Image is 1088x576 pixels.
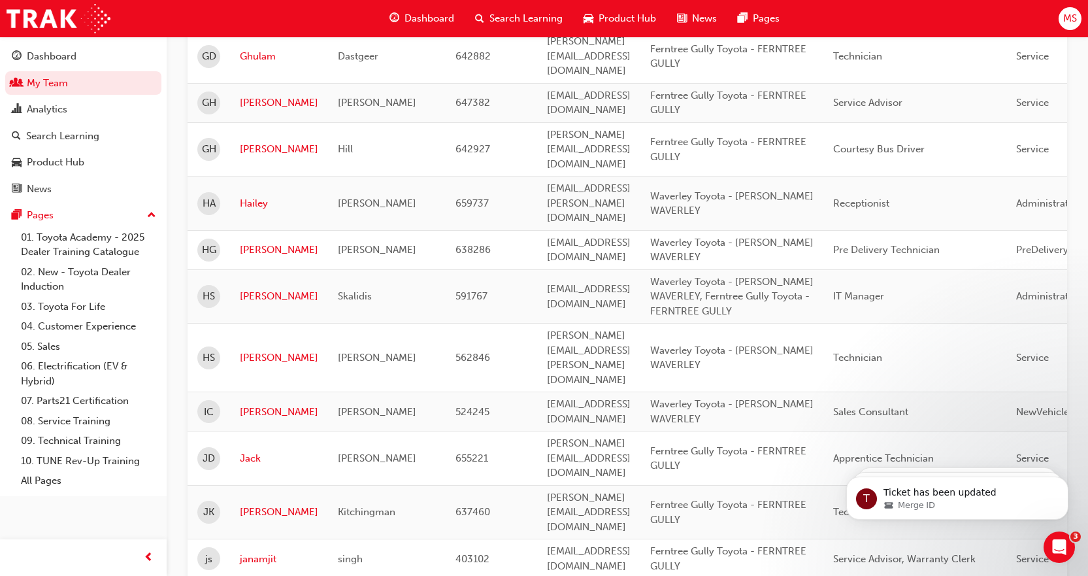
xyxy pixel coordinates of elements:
[338,143,353,155] span: Hill
[455,452,488,464] span: 655221
[827,449,1088,541] iframe: Intercom notifications message
[650,136,806,163] span: Ferntree Gully Toyota - FERNTREE GULLY
[16,431,161,451] a: 09. Technical Training
[727,5,790,32] a: pages-iconPages
[12,51,22,63] span: guage-icon
[240,289,318,304] a: [PERSON_NAME]
[240,243,318,258] a: [PERSON_NAME]
[389,10,399,27] span: guage-icon
[833,244,940,256] span: Pre Delivery Technician
[202,49,216,64] span: GD
[16,262,161,297] a: 02. New - Toyota Dealer Induction
[1016,352,1049,364] span: Service
[26,129,99,144] div: Search Learning
[833,553,976,565] span: Service Advisor, Warranty Clerk
[833,97,902,109] span: Service Advisor
[144,550,154,566] span: prev-icon
[338,244,416,256] span: [PERSON_NAME]
[650,276,814,317] span: Waverley Toyota - [PERSON_NAME] WAVERLEY, Ferntree Gully Toyota - FERNTREE GULLY
[12,131,21,143] span: search-icon
[338,197,416,209] span: [PERSON_NAME]
[547,90,631,116] span: [EMAIL_ADDRESS][DOMAIN_NAME]
[1016,97,1049,109] span: Service
[16,228,161,262] a: 01. Toyota Academy - 2025 Dealer Training Catalogue
[16,471,161,491] a: All Pages
[5,97,161,122] a: Analytics
[599,11,656,26] span: Product Hub
[738,10,748,27] span: pages-icon
[12,104,22,116] span: chart-icon
[547,283,631,310] span: [EMAIL_ADDRESS][DOMAIN_NAME]
[1016,406,1074,418] span: NewVehicles
[547,182,631,224] span: [EMAIL_ADDRESS][PERSON_NAME][DOMAIN_NAME]
[204,405,214,420] span: IC
[338,50,378,62] span: Dastgeer
[16,337,161,357] a: 05. Sales
[203,505,214,520] span: JK
[338,290,372,302] span: Skalidis
[7,4,110,33] img: Trak
[650,43,806,70] span: Ferntree Gully Toyota - FERNTREE GULLY
[833,352,882,364] span: Technician
[455,406,489,418] span: 524245
[203,350,215,365] span: HS
[5,203,161,228] button: Pages
[1016,50,1049,62] span: Service
[240,505,318,520] a: [PERSON_NAME]
[240,49,318,64] a: Ghulam
[1016,143,1049,155] span: Service
[650,90,806,116] span: Ferntree Gully Toyota - FERNTREE GULLY
[240,95,318,110] a: [PERSON_NAME]
[338,506,395,518] span: Kitchingman
[27,49,76,64] div: Dashboard
[650,545,806,572] span: Ferntree Gully Toyota - FERNTREE GULLY
[547,35,631,76] span: [PERSON_NAME][EMAIL_ADDRESS][DOMAIN_NAME]
[573,5,667,32] a: car-iconProduct Hub
[240,142,318,157] a: [PERSON_NAME]
[205,552,212,567] span: js
[1044,532,1075,563] iframe: Intercom live chat
[1016,244,1068,256] span: PreDelivery
[240,405,318,420] a: [PERSON_NAME]
[1070,532,1081,542] span: 3
[240,552,318,567] a: janamjit
[16,316,161,337] a: 04. Customer Experience
[584,10,593,27] span: car-icon
[547,330,631,386] span: [PERSON_NAME][EMAIL_ADDRESS][PERSON_NAME][DOMAIN_NAME]
[833,290,884,302] span: IT Manager
[547,129,631,170] span: [PERSON_NAME][EMAIL_ADDRESS][DOMAIN_NAME]
[833,143,925,155] span: Courtesy Bus Driver
[455,553,489,565] span: 403102
[650,398,814,425] span: Waverley Toyota - [PERSON_NAME] WAVERLEY
[455,50,491,62] span: 642882
[5,42,161,203] button: DashboardMy TeamAnalyticsSearch LearningProduct HubNews
[147,207,156,224] span: up-icon
[5,71,161,95] a: My Team
[404,11,454,26] span: Dashboard
[547,398,631,425] span: [EMAIL_ADDRESS][DOMAIN_NAME]
[12,157,22,169] span: car-icon
[203,451,215,466] span: JD
[650,499,806,526] span: Ferntree Gully Toyota - FERNTREE GULLY
[16,411,161,432] a: 08. Service Training
[455,197,489,209] span: 659737
[692,11,717,26] span: News
[455,244,491,256] span: 638286
[27,182,52,197] div: News
[650,345,814,371] span: Waverley Toyota - [PERSON_NAME] WAVERLEY
[202,243,216,258] span: HG
[753,11,780,26] span: Pages
[833,406,908,418] span: Sales Consultant
[338,352,416,364] span: [PERSON_NAME]
[465,5,573,32] a: search-iconSearch Learning
[16,451,161,471] a: 10. TUNE Rev-Up Training
[667,5,727,32] a: news-iconNews
[455,506,490,518] span: 637460
[338,97,416,109] span: [PERSON_NAME]
[240,451,318,466] a: Jack
[27,102,67,117] div: Analytics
